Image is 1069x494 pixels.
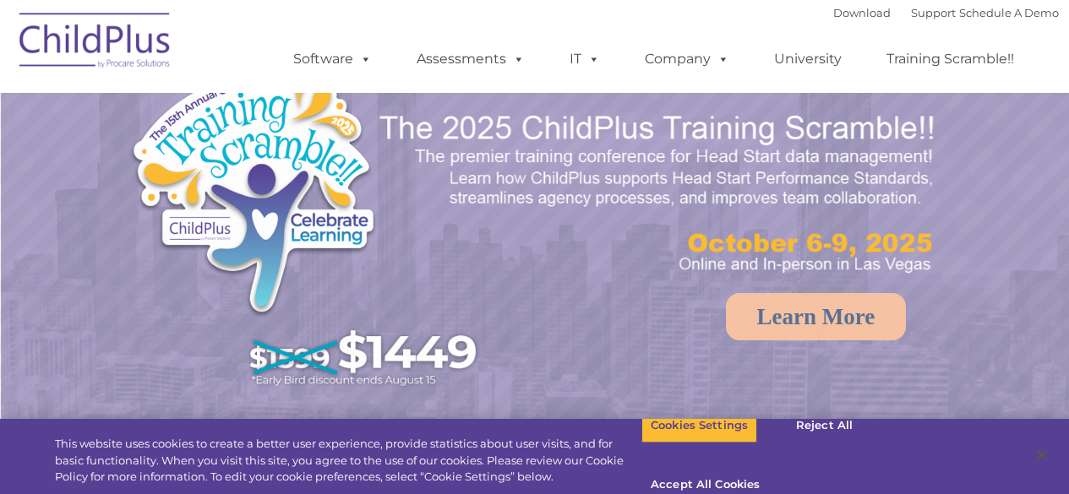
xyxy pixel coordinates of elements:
[959,6,1059,19] a: Schedule A Demo
[628,42,746,76] a: Company
[757,42,859,76] a: University
[833,6,891,19] a: Download
[55,436,641,486] div: This website uses cookies to create a better user experience, provide statistics about user visit...
[11,1,180,85] img: ChildPlus by Procare Solutions
[276,42,389,76] a: Software
[772,408,877,443] button: Reject All
[641,408,757,443] button: Cookies Settings
[553,42,617,76] a: IT
[1023,437,1061,474] button: Close
[870,42,1031,76] a: Training Scramble!!
[911,6,956,19] a: Support
[400,42,542,76] a: Assessments
[726,293,907,340] a: Learn More
[833,6,1059,19] font: |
